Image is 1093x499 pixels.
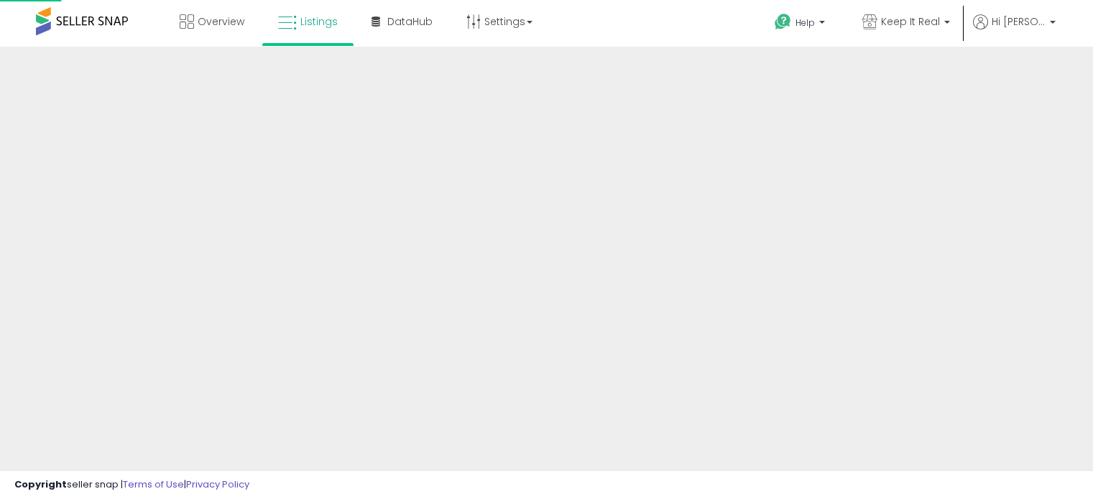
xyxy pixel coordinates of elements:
i: Get Help [774,13,792,31]
strong: Copyright [14,477,67,491]
span: Overview [198,14,244,29]
span: Keep It Real [881,14,940,29]
span: Listings [300,14,338,29]
a: Terms of Use [123,477,184,491]
span: DataHub [387,14,433,29]
span: Hi [PERSON_NAME] [992,14,1046,29]
a: Help [763,2,839,47]
span: Help [795,17,815,29]
a: Hi [PERSON_NAME] [973,14,1056,47]
div: seller snap | | [14,478,249,492]
a: Privacy Policy [186,477,249,491]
